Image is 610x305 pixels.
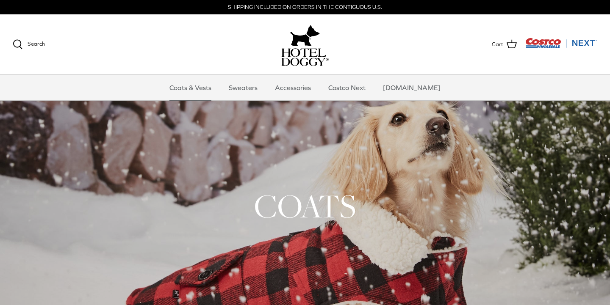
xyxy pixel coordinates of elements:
a: Visit Costco Next [525,43,597,49]
a: Costco Next [321,75,373,100]
span: Search [28,41,45,47]
a: Search [13,39,45,49]
img: hoteldoggycom [281,48,329,66]
span: Cart [492,40,503,49]
a: Sweaters [221,75,265,100]
a: Accessories [267,75,319,100]
img: Costco Next [525,38,597,48]
img: hoteldoggy.com [290,23,320,48]
a: Cart [492,39,517,50]
a: hoteldoggy.com hoteldoggycom [281,23,329,66]
a: [DOMAIN_NAME] [375,75,448,100]
h1: COATS [13,185,597,227]
a: Coats & Vests [162,75,219,100]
